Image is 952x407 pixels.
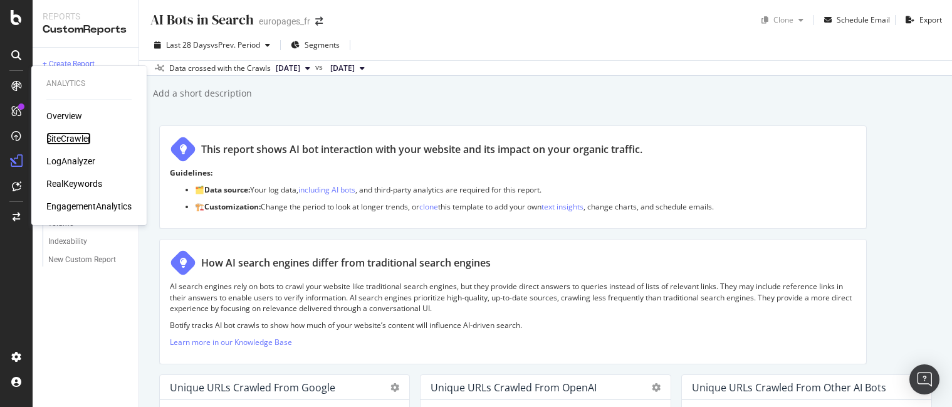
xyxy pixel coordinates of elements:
[166,40,211,50] span: Last 28 Days
[692,381,886,394] div: Unique URLs Crawled from Other AI Bots
[46,177,102,190] a: RealKeywords
[46,132,91,145] a: SiteCrawler
[48,253,130,267] a: New Custom Report
[48,235,87,248] div: Indexability
[201,142,642,157] div: This report shows AI bot interaction with your website and its impact on your organic traffic.
[419,201,438,212] a: clone
[195,201,856,212] p: 🏗️ Change the period to look at longer trends, or this template to add your own , change charts, ...
[152,87,252,100] div: Add a short description
[819,10,890,30] button: Schedule Email
[837,14,890,25] div: Schedule Email
[43,58,95,71] div: + Create Report
[276,63,300,74] span: 2025 Sep. 14th
[541,201,583,212] a: text insights
[43,23,128,37] div: CustomReports
[170,167,212,178] strong: Guidelines:
[149,35,275,55] button: Last 28 DaysvsPrev. Period
[298,184,355,195] a: including AI bots
[43,10,128,23] div: Reports
[170,320,856,330] p: Botify tracks AI bot crawls to show how much of your website’s content will influence AI-driven s...
[901,10,942,30] button: Export
[46,110,82,122] a: Overview
[325,61,370,76] button: [DATE]
[46,78,132,89] div: Analytics
[773,14,793,25] div: Clone
[149,10,254,29] div: AI Bots in Search
[195,184,856,195] p: 🗂️ Your log data, , and third-party analytics are required for this report.
[909,364,939,394] div: Open Intercom Messenger
[48,235,130,248] a: Indexability
[259,15,310,28] div: europages_fr
[204,201,261,212] strong: Customization:
[201,256,491,270] div: How AI search engines differ from traditional search engines
[48,253,116,267] div: New Custom Report
[211,40,260,50] span: vs Prev. Period
[305,40,340,50] span: Segments
[919,14,942,25] div: Export
[170,281,856,313] p: AI search engines rely on bots to crawl your website like traditional search engines, but they pr...
[159,125,867,229] div: This report shows AI bot interaction with your website and its impact on your organic traffic.Gui...
[756,10,808,30] button: Clone
[431,381,597,394] div: Unique URLs Crawled from OpenAI
[43,58,130,71] a: + Create Report
[330,63,355,74] span: 2025 Aug. 17th
[46,155,95,167] a: LogAnalyzer
[286,35,345,55] button: Segments
[204,184,250,195] strong: Data source:
[169,63,271,74] div: Data crossed with the Crawls
[46,200,132,213] a: EngagementAnalytics
[170,381,335,394] div: Unique URLs Crawled from Google
[170,337,292,347] a: Learn more in our Knowledge Base
[159,239,867,364] div: How AI search engines differ from traditional search enginesAI search engines rely on bots to cra...
[271,61,315,76] button: [DATE]
[315,17,323,26] div: arrow-right-arrow-left
[315,61,325,73] span: vs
